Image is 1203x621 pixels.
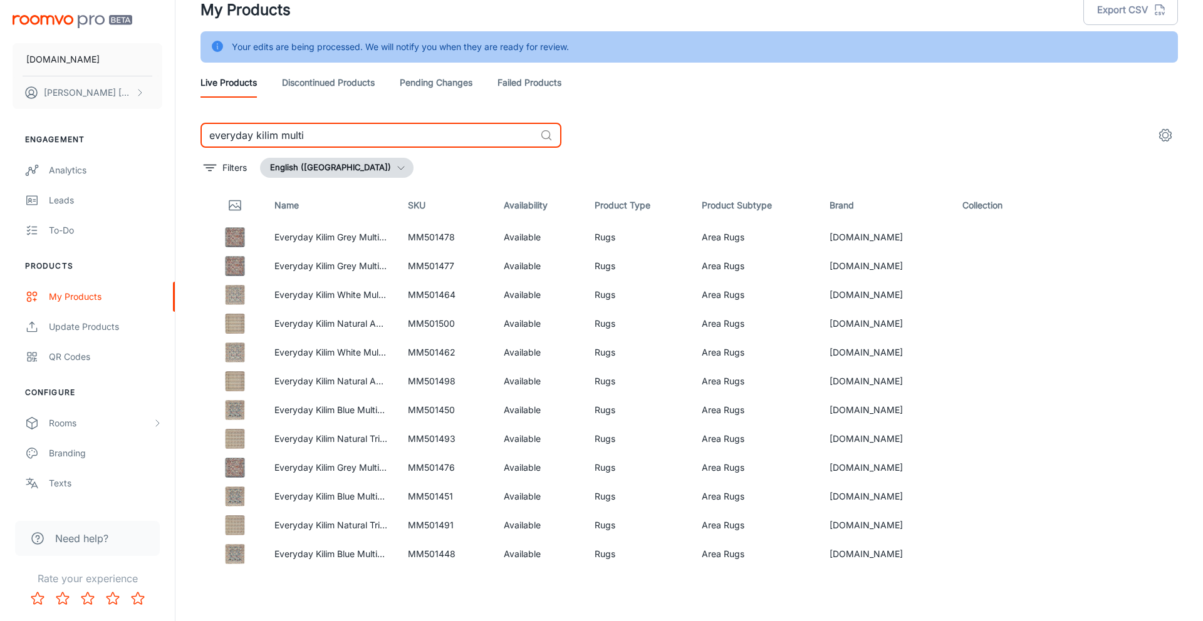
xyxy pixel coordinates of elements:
[398,188,494,223] th: SKU
[494,367,585,396] td: Available
[398,482,494,511] td: MM501451
[494,424,585,453] td: Available
[398,338,494,367] td: MM501462
[26,53,100,66] p: [DOMAIN_NAME]
[820,453,952,482] td: [DOMAIN_NAME]
[820,511,952,540] td: [DOMAIN_NAME]
[274,318,455,329] a: Everyday Kilim Natural Aztec - 160X240Cm
[497,68,561,98] a: Failed Products
[49,416,152,430] div: Rooms
[692,188,820,223] th: Product Subtype
[820,338,952,367] td: [DOMAIN_NAME]
[494,396,585,424] td: Available
[494,453,585,482] td: Available
[13,43,162,76] button: [DOMAIN_NAME]
[494,482,585,511] td: Available
[274,433,453,444] a: Everyday Kilim Natural Tribal - 160X240Cm
[494,568,585,597] td: Available
[274,462,466,473] a: Everyday Kilim Grey Multicolour - 300X400Cm
[400,68,472,98] a: Pending Changes
[398,252,494,280] td: MM501477
[398,223,494,252] td: MM501478
[585,223,692,252] td: Rugs
[692,453,820,482] td: Area Rugs
[494,223,585,252] td: Available
[398,453,494,482] td: MM501476
[820,309,952,338] td: [DOMAIN_NAME]
[49,223,162,237] div: To-do
[274,347,471,357] a: Everyday Kilim White Multicolour - 300X400Cm
[494,252,585,280] td: Available
[820,540,952,568] td: [DOMAIN_NAME]
[398,309,494,338] td: MM501500
[692,424,820,453] td: Area Rugs
[13,15,132,28] img: Roomvo PRO Beta
[274,260,467,271] a: Everyday Kilim Grey Multicolour - 240X340Cm
[398,511,494,540] td: MM501491
[49,350,162,364] div: QR Codes
[585,424,692,453] td: Rugs
[13,76,162,109] button: [PERSON_NAME] [PERSON_NAME]
[820,424,952,453] td: [DOMAIN_NAME]
[692,396,820,424] td: Area Rugs
[692,223,820,252] td: Area Rugs
[49,193,162,207] div: Leads
[692,252,820,280] td: Area Rugs
[585,540,692,568] td: Rugs
[227,198,242,213] svg: Thumbnail
[494,540,585,568] td: Available
[200,68,257,98] a: Live Products
[820,367,952,396] td: [DOMAIN_NAME]
[274,376,457,386] a: Everyday Kilim Natural Aztec - 240X340Cm
[952,188,1044,223] th: Collection
[274,404,465,415] a: Everyday Kilim Blue Multicolour - 200X290Cm
[398,367,494,396] td: MM501498
[585,367,692,396] td: Rugs
[692,280,820,309] td: Area Rugs
[25,586,50,611] button: Rate 1 star
[49,476,162,490] div: Texts
[820,396,952,424] td: [DOMAIN_NAME]
[260,158,414,178] button: English ([GEOGRAPHIC_DATA])
[820,280,952,309] td: [DOMAIN_NAME]
[264,188,398,223] th: Name
[692,511,820,540] td: Area Rugs
[125,586,150,611] button: Rate 5 star
[49,446,162,460] div: Branding
[274,232,467,242] a: Everyday Kilim Grey Multicolour - 200X290Cm
[282,68,375,98] a: Discontinued Products
[232,35,569,59] div: Your edits are being processed. We will notify you when they are ready for review.
[692,309,820,338] td: Area Rugs
[494,280,585,309] td: Available
[820,188,952,223] th: Brand
[820,223,952,252] td: [DOMAIN_NAME]
[274,548,464,559] a: Everyday Kilim Blue Multicolour - 300X400Cm
[585,511,692,540] td: Rugs
[44,86,132,100] p: [PERSON_NAME] [PERSON_NAME]
[820,568,952,597] td: [DOMAIN_NAME]
[200,158,250,178] button: filter
[50,586,75,611] button: Rate 2 star
[49,290,162,304] div: My Products
[585,309,692,338] td: Rugs
[49,163,162,177] div: Analytics
[49,320,162,334] div: Update Products
[494,338,585,367] td: Available
[274,520,455,530] a: Everyday Kilim Natural Tribal - 240X340Cm
[10,571,165,586] p: Rate your experience
[494,309,585,338] td: Available
[100,586,125,611] button: Rate 4 star
[585,482,692,511] td: Rugs
[585,453,692,482] td: Rugs
[494,188,585,223] th: Availability
[398,568,494,597] td: MM501490
[75,586,100,611] button: Rate 3 star
[274,491,463,501] a: Everyday Kilim Blue Multicolour - 160X240Cm
[398,540,494,568] td: MM501448
[585,188,692,223] th: Product Type
[692,482,820,511] td: Area Rugs
[585,280,692,309] td: Rugs
[398,424,494,453] td: MM501493
[1153,123,1178,148] button: settings
[200,123,535,148] input: Search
